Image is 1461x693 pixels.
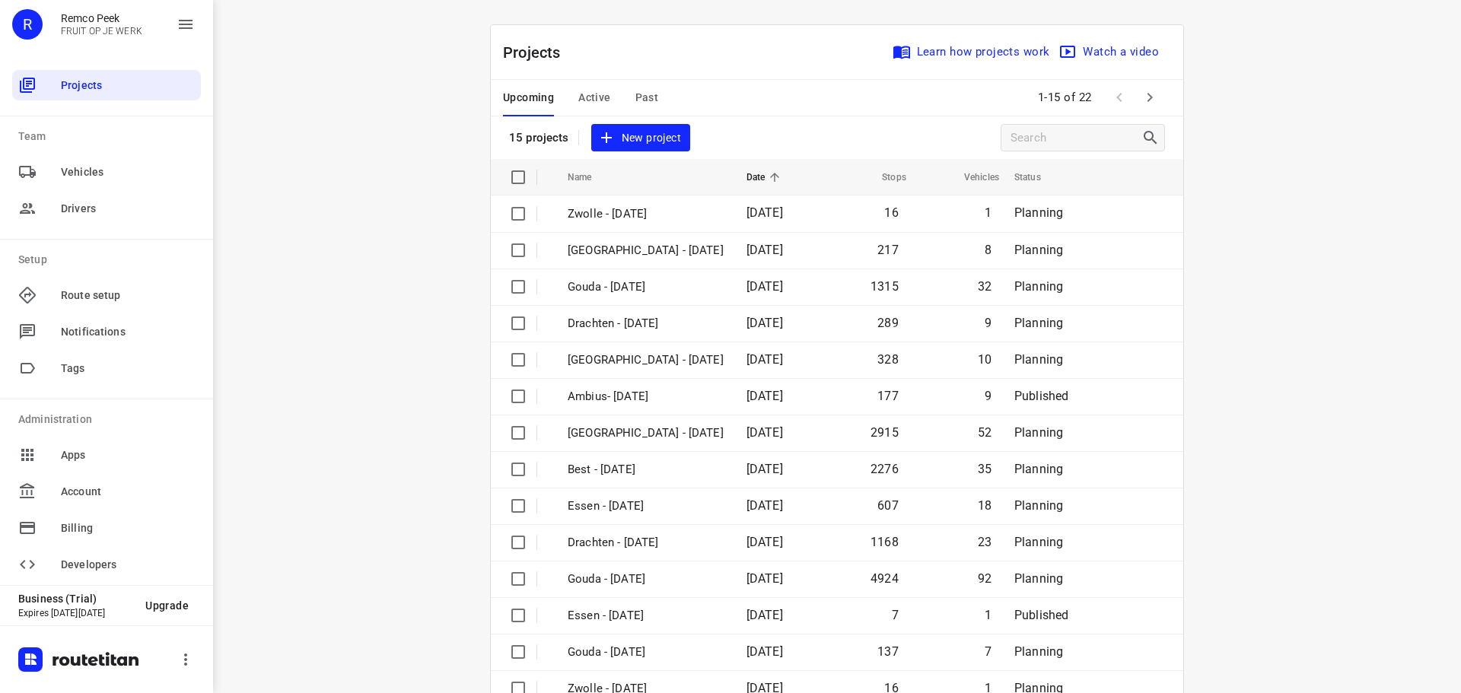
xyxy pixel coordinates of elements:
div: Developers [12,549,201,580]
span: [DATE] [746,608,783,622]
p: Zwolle - [DATE] [568,205,724,223]
span: [DATE] [746,279,783,294]
p: FRUIT OP JE WERK [61,26,142,37]
span: [DATE] [746,316,783,330]
span: 32 [978,279,992,294]
span: Route setup [61,288,195,304]
p: Best - Monday [568,461,724,478]
span: Planning [1014,535,1063,549]
span: 9 [985,316,992,330]
p: Drachten - Tuesday [568,315,724,332]
span: Planning [1014,316,1063,330]
span: 10 [978,352,992,367]
p: Zwolle - Monday [568,424,724,442]
span: Upcoming [503,88,554,107]
span: 2915 [871,425,899,440]
span: 9 [985,389,992,403]
span: New project [600,129,681,148]
span: Billing [61,520,195,536]
span: 1 [985,608,992,622]
span: Planning [1014,644,1063,659]
span: Planning [1014,205,1063,220]
p: Zwolle - Thursday [568,242,724,259]
p: Drachten - Monday [568,534,724,552]
span: 16 [884,205,898,220]
span: Next Page [1135,82,1165,113]
p: Essen - Monday [568,497,724,515]
span: Published [1014,389,1069,403]
span: Status [1014,168,1061,186]
span: 289 [877,316,899,330]
span: [DATE] [746,389,783,403]
span: 217 [877,243,899,257]
p: Remco Peek [61,12,142,24]
span: 1-15 of 22 [1032,81,1098,114]
div: Tags [12,353,201,383]
span: Planning [1014,425,1063,440]
span: [DATE] [746,571,783,586]
span: Planning [1014,462,1063,476]
p: Antwerpen - Monday [568,351,724,369]
span: [DATE] [746,205,783,220]
span: Previous Page [1104,82,1135,113]
span: [DATE] [746,425,783,440]
span: 177 [877,389,899,403]
p: Gouda - Monday [568,571,724,588]
div: Vehicles [12,157,201,187]
input: Search projects [1011,126,1141,150]
span: [DATE] [746,352,783,367]
span: 607 [877,498,899,513]
span: Name [568,168,612,186]
span: 7 [985,644,992,659]
span: 4924 [871,571,899,586]
span: Developers [61,557,195,573]
div: Account [12,476,201,507]
span: 92 [978,571,992,586]
span: Stops [862,168,906,186]
div: Search [1141,129,1164,147]
span: 328 [877,352,899,367]
span: 7 [892,608,899,622]
p: Administration [18,412,201,428]
span: Planning [1014,571,1063,586]
span: Notifications [61,324,195,340]
div: R [12,9,43,40]
p: 15 projects [509,131,569,145]
p: Projects [503,41,573,64]
span: Past [635,88,659,107]
span: Vehicles [944,168,999,186]
span: Active [578,88,610,107]
span: Planning [1014,352,1063,367]
span: Planning [1014,498,1063,513]
div: Drivers [12,193,201,224]
span: [DATE] [746,498,783,513]
span: Drivers [61,201,195,217]
span: Published [1014,608,1069,622]
p: Setup [18,252,201,268]
span: 18 [978,498,992,513]
span: [DATE] [746,535,783,549]
button: Upgrade [133,592,201,619]
p: Gouda - Friday [568,644,724,661]
span: Planning [1014,279,1063,294]
span: Account [61,484,195,500]
p: Essen - Friday [568,607,724,625]
span: 1 [985,205,992,220]
span: Upgrade [145,599,189,612]
span: Projects [61,78,195,94]
p: Team [18,129,201,145]
div: Billing [12,513,201,543]
span: [DATE] [746,462,783,476]
span: 23 [978,535,992,549]
span: 1168 [871,535,899,549]
div: Notifications [12,316,201,347]
button: New project [591,124,690,152]
p: Ambius- Monday [568,388,724,405]
span: 8 [985,243,992,257]
span: 1315 [871,279,899,294]
p: Business (Trial) [18,593,133,605]
span: Planning [1014,243,1063,257]
div: Apps [12,440,201,470]
span: Tags [61,361,195,377]
span: Date [746,168,785,186]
